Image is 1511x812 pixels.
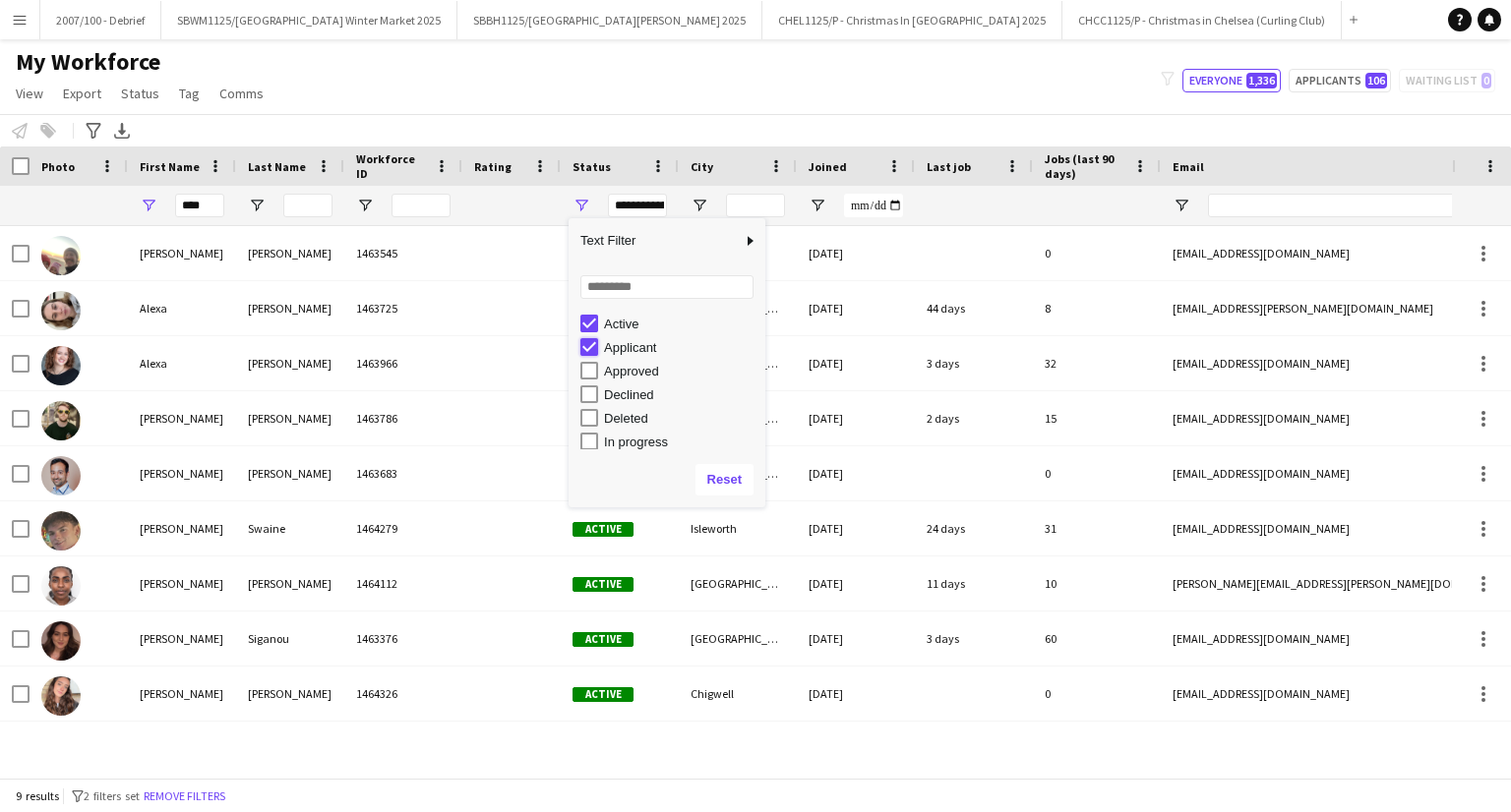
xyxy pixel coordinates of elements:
div: [DATE] [797,611,915,666]
div: 0 [1033,226,1161,280]
div: [PERSON_NAME] [236,556,344,610]
button: Open Filter Menu [140,197,157,214]
span: Export [63,85,101,102]
button: Open Filter Menu [1173,197,1190,214]
div: [PERSON_NAME] [128,446,236,500]
button: Open Filter Menu [691,197,708,214]
span: Email [1173,159,1204,174]
div: [PERSON_NAME] [128,391,236,445]
div: [GEOGRAPHIC_DATA] [679,556,797,610]
div: 3 days [915,336,1033,390]
div: 11 days [915,556,1033,610]
span: 106 [1365,73,1387,88]
span: Last job [927,159,971,174]
app-action-btn: Advanced filters [82,119,105,143]
div: [PERSON_NAME] [236,667,344,721]
a: Status [113,81,167,106]
div: [DATE] [797,336,915,390]
div: [PERSON_NAME] [236,281,344,335]
button: Remove filters [140,785,229,807]
span: 1,336 [1246,73,1277,88]
span: Status [121,85,159,102]
a: View [8,81,51,106]
div: 15 [1033,391,1161,445]
div: [PERSON_NAME] [236,446,344,500]
a: Comms [212,81,272,106]
img: Alexander Jethwa [41,456,81,495]
div: 60 [1033,611,1161,666]
div: [DATE] [797,446,915,500]
img: Alexa Clark [41,346,81,385]
img: Alexandra Svilar [41,676,81,716]
div: Alexa [128,281,236,335]
div: 1463786 [344,391,462,445]
div: 0 [1033,667,1161,721]
div: Siganou [236,611,344,666]
div: 0 [1033,446,1161,500]
div: Alexa [128,336,236,390]
div: 3 days [915,611,1033,666]
div: Deleted [604,411,759,426]
span: My Workforce [16,47,160,77]
span: Workforce ID [356,151,427,181]
span: Text Filter [569,224,742,258]
div: [PERSON_NAME] [128,667,236,721]
div: [DATE] [797,501,915,555]
span: Active [573,577,634,592]
div: [DATE] [797,667,915,721]
div: Declined [604,387,759,402]
div: 1463683 [344,446,462,500]
div: Chigwell [679,667,797,721]
span: 2 filters set [84,788,140,803]
button: 2007/100 - Debrief [40,1,161,39]
input: First Name Filter Input [175,194,224,217]
span: Last Name [248,159,306,174]
span: View [16,85,43,102]
div: [PERSON_NAME] [128,501,236,555]
a: Tag [171,81,208,106]
span: Active [573,522,634,537]
button: Open Filter Menu [356,197,374,214]
button: SBBH1125/[GEOGRAPHIC_DATA][PERSON_NAME] 2025 [457,1,762,39]
div: [DATE] [797,281,915,335]
input: Search filter values [580,275,754,299]
div: [PERSON_NAME] [236,336,344,390]
div: [GEOGRAPHIC_DATA] [679,611,797,666]
img: Alexandra Siganou [41,621,81,661]
span: Active [573,632,634,647]
div: 32 [1033,336,1161,390]
button: SBWM1125/[GEOGRAPHIC_DATA] Winter Market 2025 [161,1,457,39]
div: 1463725 [344,281,462,335]
input: Joined Filter Input [844,194,903,217]
button: CHCC1125/P - Christmas in Chelsea (Curling Club) [1062,1,1342,39]
img: Alexandra Agyemang [41,566,81,606]
div: [DATE] [797,556,915,610]
div: 24 days [915,501,1033,555]
img: Alexander Swaine [41,511,81,551]
button: Open Filter Menu [248,197,266,214]
div: 44 days [915,281,1033,335]
div: 1464326 [344,667,462,721]
span: Photo [41,159,75,174]
button: Open Filter Menu [573,197,590,214]
span: Active [573,687,634,702]
div: [DATE] [797,226,915,280]
input: Workforce ID Filter Input [392,194,451,217]
img: Alexa Cassell [41,291,81,330]
button: Open Filter Menu [809,197,826,214]
input: Last Name Filter Input [283,194,332,217]
div: Active [604,317,759,331]
button: Applicants106 [1289,69,1391,92]
span: First Name [140,159,200,174]
div: 1463376 [344,611,462,666]
a: Export [55,81,109,106]
div: Approved [604,364,759,378]
span: Jobs (last 90 days) [1045,151,1125,181]
span: City [691,159,713,174]
button: Reset [695,464,754,495]
img: Alex Waterston [41,236,81,275]
div: [DATE] [797,391,915,445]
div: Column Filter [569,218,765,507]
input: City Filter Input [726,194,785,217]
div: Applicant [604,340,759,355]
